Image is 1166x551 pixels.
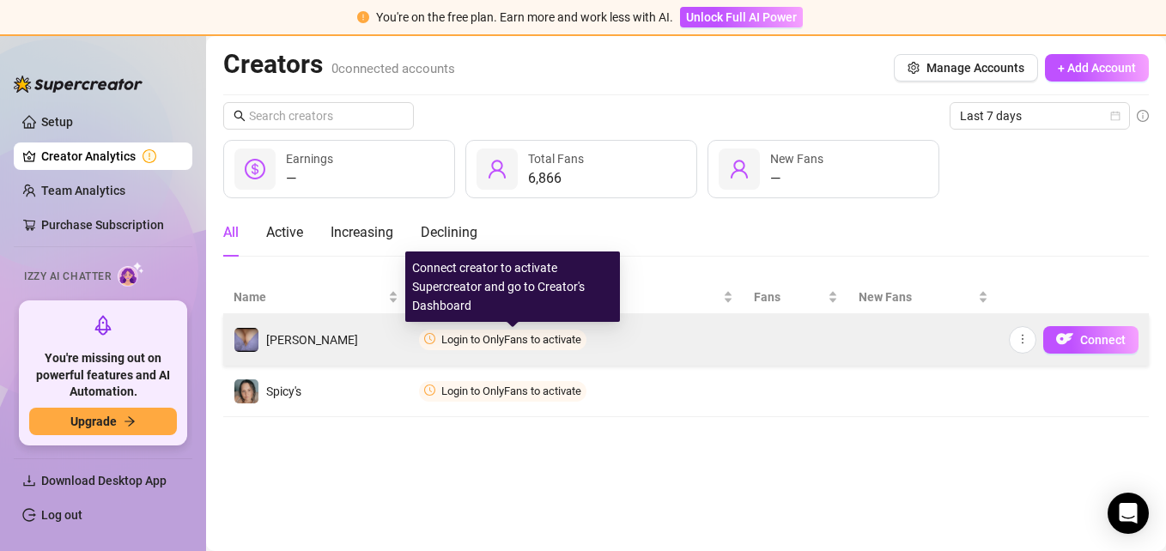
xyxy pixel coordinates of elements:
[908,62,920,74] span: setting
[41,474,167,487] span: Download Desktop App
[223,222,239,243] div: All
[376,10,673,24] span: You're on the free plan. Earn more and work less with AI.
[234,288,385,306] span: Name
[22,474,36,487] span: download
[770,152,823,166] span: New Fans
[14,76,143,93] img: logo-BBDzfeDw.svg
[266,222,303,243] div: Active
[1017,333,1029,345] span: more
[266,384,301,398] span: Spicy's
[1043,326,1139,354] button: OFConnect
[41,508,82,522] a: Log out
[234,110,246,122] span: search
[424,333,435,344] span: clock-circle
[286,168,333,189] div: —
[1108,493,1149,534] div: Open Intercom Messenger
[93,315,113,336] span: rocket
[680,10,803,24] a: Unlock Full AI Power
[744,281,848,314] th: Fans
[528,168,584,189] div: 6,866
[245,159,265,179] span: dollar-circle
[1056,330,1073,348] img: OF
[70,415,117,428] span: Upgrade
[29,408,177,435] button: Upgradearrow-right
[234,379,258,403] img: Spicy's
[357,11,369,23] span: exclamation-circle
[41,211,179,239] a: Purchase Subscription
[754,288,824,306] span: Fans
[894,54,1038,82] button: Manage Accounts
[421,222,477,243] div: Declining
[41,184,125,197] a: Team Analytics
[266,333,358,347] span: [PERSON_NAME]
[770,168,823,189] div: —
[24,269,111,285] span: Izzy AI Chatter
[729,159,750,179] span: user
[848,281,999,314] th: New Fans
[405,251,620,322] div: Connect creator to activate Supercreator and go to Creator's Dashboard
[926,61,1024,75] span: Manage Accounts
[441,384,581,397] span: Login to OnlyFans to activate
[686,10,797,24] span: Unlock Full AI Power
[1045,54,1149,82] button: + Add Account
[331,222,393,243] div: Increasing
[1137,110,1149,122] span: info-circle
[286,152,333,166] span: Earnings
[441,333,581,346] span: Login to OnlyFans to activate
[234,328,258,352] img: Deanne
[528,152,584,166] span: Total Fans
[1058,61,1136,75] span: + Add Account
[223,48,455,81] h2: Creators
[29,350,177,401] span: You're missing out on powerful features and AI Automation.
[223,281,409,314] th: Name
[331,61,455,76] span: 0 connected accounts
[124,415,136,427] span: arrow-right
[680,7,803,27] button: Unlock Full AI Power
[487,159,507,179] span: user
[1080,333,1126,347] span: Connect
[1110,111,1120,121] span: calendar
[859,288,975,306] span: New Fans
[960,103,1120,129] span: Last 7 days
[424,384,435,396] span: clock-circle
[41,115,73,129] a: Setup
[118,262,144,287] img: AI Chatter
[249,106,390,125] input: Search creators
[41,142,179,170] a: Creator Analytics exclamation-circle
